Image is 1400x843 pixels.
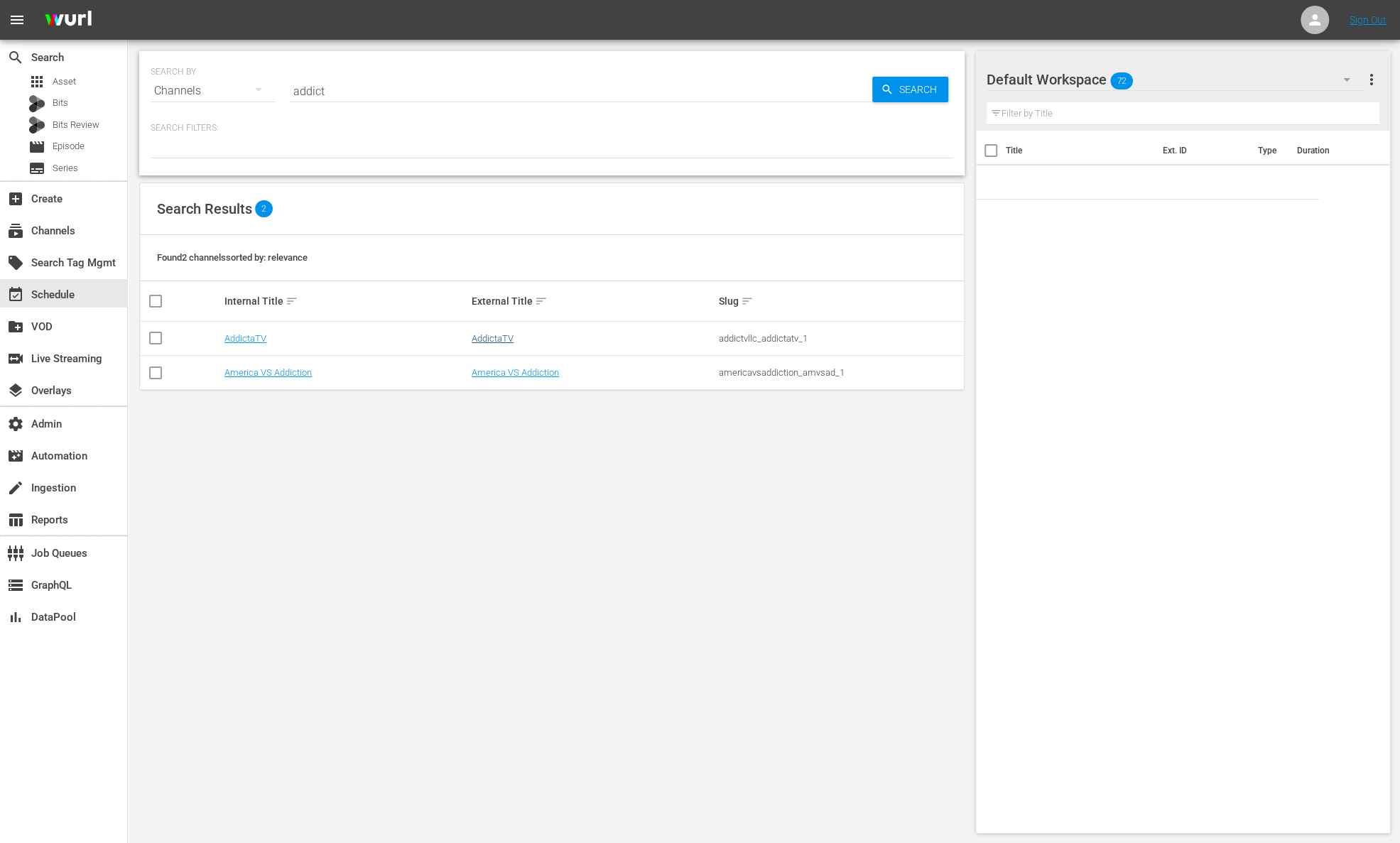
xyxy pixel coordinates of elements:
[1362,71,1379,88] span: more_vert
[151,122,953,134] p: Search Filters:
[28,138,45,156] span: Episode
[28,116,45,134] div: Bits Review
[1288,131,1373,170] th: Duration
[472,293,715,310] div: External Title
[1006,131,1154,170] th: Title
[7,479,24,496] span: Ingestion
[224,293,467,310] div: Internal Title
[7,511,24,528] span: Reports
[224,367,312,378] a: America VS Addiction
[9,11,26,28] span: menu
[1362,62,1379,97] button: more_vert
[7,222,24,239] span: Channels
[741,295,754,308] span: sort
[7,318,24,335] span: VOD
[719,333,962,344] div: addictvllc_addictatv_1
[255,200,273,217] span: 2
[7,447,24,464] span: Automation
[872,77,948,102] button: Search
[1110,66,1133,96] span: 72
[987,60,1364,99] div: Default Workspace
[7,49,24,66] span: Search
[53,139,85,153] span: Episode
[7,609,24,626] span: DataPool
[224,333,266,344] a: AddictaTV
[535,295,548,308] span: sort
[7,577,24,594] span: GraphQL
[53,96,68,110] span: Bits
[472,333,514,344] a: AddictaTV
[286,295,298,308] span: sort
[894,77,948,102] span: Search
[157,200,252,217] span: Search Results
[1249,131,1288,170] th: Type
[53,161,78,175] span: Series
[28,160,45,177] span: Series
[1350,14,1387,26] a: Sign Out
[7,545,24,562] span: Job Queues
[7,350,24,367] span: Live Streaming
[28,73,45,90] span: Asset
[719,293,962,310] div: Slug
[53,118,99,132] span: Bits Review
[7,190,24,207] span: Create
[7,254,24,271] span: Search Tag Mgmt
[157,252,308,263] span: Found 2 channels sorted by: relevance
[719,367,962,378] div: americavsaddiction_amvsad_1
[7,286,24,303] span: Schedule
[7,382,24,399] span: Overlays
[1154,131,1249,170] th: Ext. ID
[34,4,102,37] img: ans4CAIJ8jUAAAAAAAAAAAAAAAAAAAAAAAAgQb4GAAAAAAAAAAAAAAAAAAAAAAAAJMjXAAAAAAAAAAAAAAAAAAAAAAAAgAT5G...
[53,75,76,89] span: Asset
[472,367,559,378] a: America VS Addiction
[151,71,276,111] div: Channels
[7,415,24,433] span: Admin
[28,95,45,112] div: Bits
